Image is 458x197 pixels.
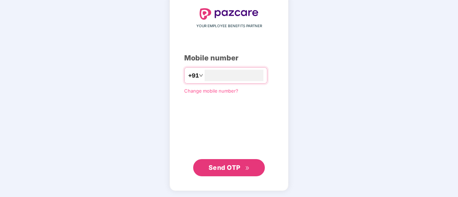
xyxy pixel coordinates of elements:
[200,8,258,20] img: logo
[199,73,203,78] span: down
[184,53,274,64] div: Mobile number
[184,88,238,94] a: Change mobile number?
[245,166,250,171] span: double-right
[188,71,199,80] span: +91
[209,164,240,171] span: Send OTP
[193,159,265,176] button: Send OTPdouble-right
[196,23,262,29] span: YOUR EMPLOYEE BENEFITS PARTNER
